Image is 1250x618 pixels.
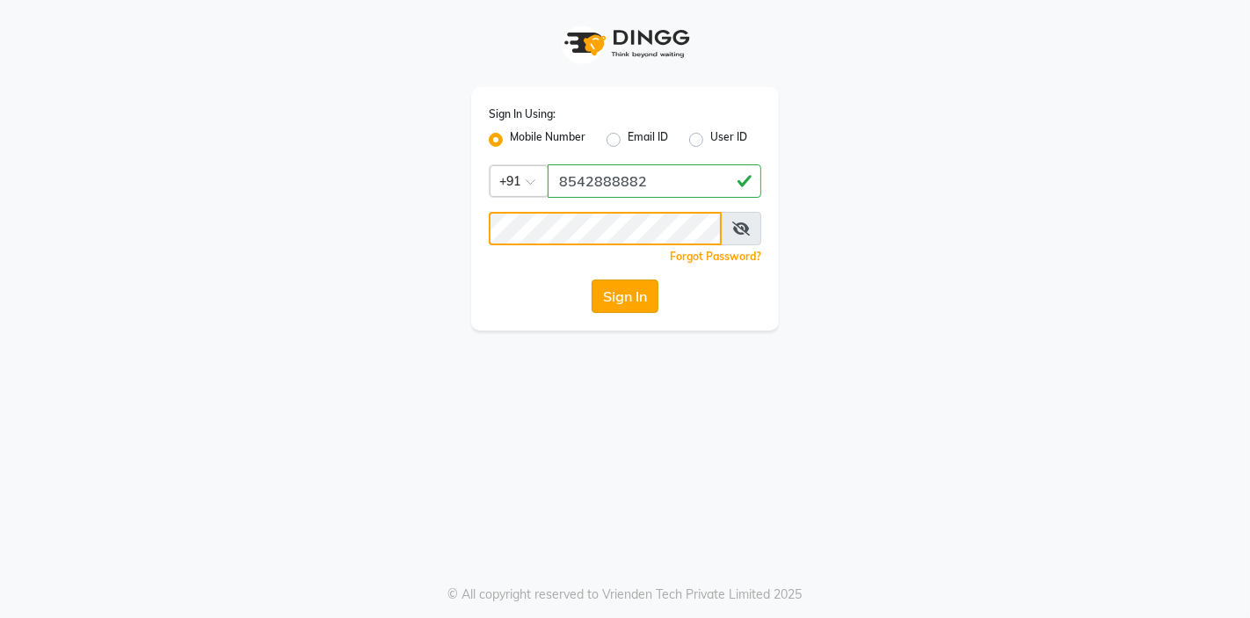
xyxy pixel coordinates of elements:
[628,129,668,150] label: Email ID
[510,129,585,150] label: Mobile Number
[489,212,722,245] input: Username
[489,106,556,122] label: Sign In Using:
[670,250,761,263] a: Forgot Password?
[555,18,695,69] img: logo1.svg
[592,280,658,313] button: Sign In
[548,164,761,198] input: Username
[710,129,747,150] label: User ID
